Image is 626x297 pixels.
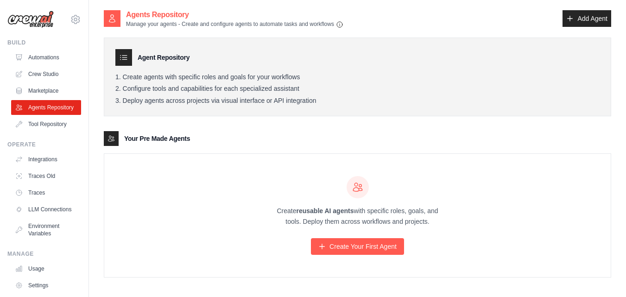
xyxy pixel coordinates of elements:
li: Create agents with specific roles and goals for your workflows [115,73,600,82]
div: Manage [7,250,81,258]
a: Marketplace [11,83,81,98]
a: Create Your First Agent [311,238,404,255]
div: Operate [7,141,81,148]
a: Agents Repository [11,100,81,115]
li: Configure tools and capabilities for each specialized assistant [115,85,600,93]
div: Build [7,39,81,46]
a: Crew Studio [11,67,81,82]
h3: Agent Repository [138,53,190,62]
strong: reusable AI agents [296,207,354,215]
a: Add Agent [563,10,611,27]
a: LLM Connections [11,202,81,217]
a: Tool Repository [11,117,81,132]
a: Automations [11,50,81,65]
a: Integrations [11,152,81,167]
a: Traces [11,185,81,200]
a: Environment Variables [11,219,81,241]
a: Usage [11,261,81,276]
p: Manage your agents - Create and configure agents to automate tasks and workflows [126,20,343,28]
h2: Agents Repository [126,9,343,20]
a: Traces Old [11,169,81,183]
li: Deploy agents across projects via visual interface or API integration [115,97,600,105]
p: Create with specific roles, goals, and tools. Deploy them across workflows and projects. [269,206,447,227]
img: Logo [7,11,54,28]
h3: Your Pre Made Agents [124,134,190,143]
a: Settings [11,278,81,293]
